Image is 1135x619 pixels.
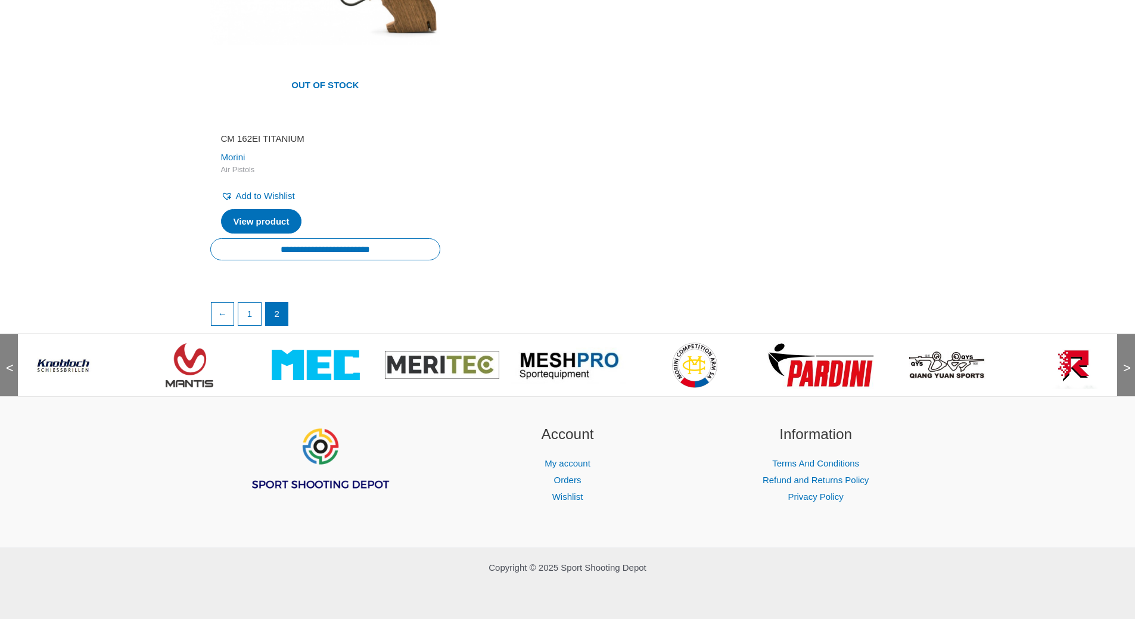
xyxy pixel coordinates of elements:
a: CM 162EI TITANIUM [221,133,430,149]
nav: Product Pagination [210,302,925,332]
a: Terms And Conditions [772,458,859,468]
h2: Account [458,424,677,446]
aside: Footer Widget 2 [458,424,677,505]
a: Refund and Returns Policy [763,475,869,485]
a: Morini [221,152,245,162]
span: Out of stock [219,73,432,100]
a: Privacy Policy [788,492,843,502]
a: Read more about “CM 162EI TITANIUM” [221,209,302,234]
span: Add to Wishlist [236,191,295,201]
iframe: Customer reviews powered by Trustpilot [221,116,430,130]
aside: Footer Widget 3 [707,424,925,505]
h2: CM 162EI TITANIUM [221,133,430,145]
h2: Information [707,424,925,446]
a: Wishlist [552,492,583,502]
span: > [1117,350,1129,362]
aside: Footer Widget 1 [210,424,429,520]
a: My account [545,458,590,468]
a: ← [212,303,234,325]
a: Page 1 [238,303,261,325]
nav: Information [707,455,925,505]
nav: Account [458,455,677,505]
p: Copyright © 2025 Sport Shooting Depot [210,559,925,576]
a: Orders [554,475,582,485]
a: Add to Wishlist [221,188,295,204]
span: Page 2 [266,303,288,325]
span: Air Pistols [221,165,430,175]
